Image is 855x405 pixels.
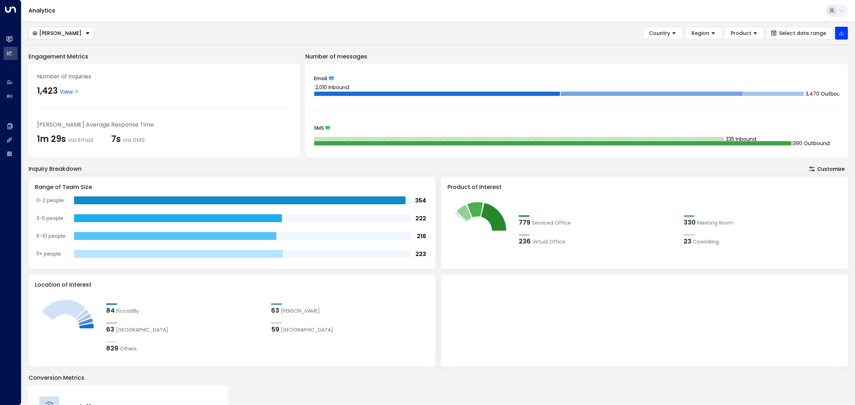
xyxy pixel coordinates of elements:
[793,140,830,147] tspan: 390 Outbound
[36,197,64,204] tspan: 0-2 people
[36,250,61,257] tspan: 11+ people
[684,236,691,246] div: 23
[415,250,426,258] tspan: 223
[519,217,530,227] div: 779
[684,236,841,246] div: 23Coworking
[37,121,291,129] div: [PERSON_NAME] Average Response Time
[649,30,670,36] span: Country
[532,219,571,227] span: Serviced Office
[36,215,63,222] tspan: 3-5 people
[415,214,426,222] tspan: 222
[120,345,137,353] span: Others
[68,136,93,144] span: via Email
[314,76,327,81] span: Email
[37,72,291,81] div: Number of Inquiries
[28,52,300,61] p: Engagement Metrics
[116,307,139,315] span: Piccadilly
[519,236,677,246] div: 236Virtual Office
[106,306,264,315] div: 84Piccadilly
[35,281,429,289] h3: Location of Interest
[693,238,719,246] span: Coworking
[271,324,429,334] div: 59Gracechurch Street
[315,84,349,91] tspan: 2,010 Inbound
[779,30,826,36] span: Select date range
[684,217,841,227] div: 330Meeting Room
[415,196,426,205] tspan: 354
[643,27,683,40] button: Country
[805,164,848,174] button: Customize
[726,135,756,143] tspan: 335 Inbound
[106,306,115,315] div: 84
[36,232,66,240] tspan: 6-10 people
[519,217,677,227] div: 779Serviced Office
[271,324,279,334] div: 59
[532,238,565,246] span: Virtual Office
[116,326,168,334] span: Bristol
[691,30,709,36] span: Region
[106,343,118,353] div: 829
[32,30,82,36] div: [PERSON_NAME]
[111,133,145,145] div: 7s
[35,183,429,191] h3: Range of Team Size
[106,324,114,334] div: 63
[805,90,847,97] tspan: 3,470 Outbound
[684,217,696,227] div: 330
[685,27,722,40] button: Region
[281,326,333,334] span: Gracechurch Street
[314,125,839,130] div: SMS
[697,219,734,227] span: Meeting Room
[767,27,832,40] button: Select date range
[59,88,79,96] span: View
[28,165,82,173] div: Inquiry Breakdown
[106,324,264,334] div: 63Bristol
[305,52,848,61] p: Number of messages
[28,6,55,15] a: Analytics
[28,374,848,382] p: Conversion Metrics
[37,84,58,97] div: 1,423
[281,307,320,315] span: Marlow
[447,183,841,191] h3: Product of Interest
[106,343,264,353] div: 829Others
[28,27,94,40] button: [PERSON_NAME]
[271,306,279,315] div: 63
[731,30,751,36] span: Product
[725,27,764,40] button: Product
[37,133,93,145] div: 1m 29s
[28,27,94,40] div: Button group with a nested menu
[417,232,426,240] tspan: 216
[123,136,145,144] span: via SMS
[271,306,429,315] div: 63Marlow
[519,236,531,246] div: 236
